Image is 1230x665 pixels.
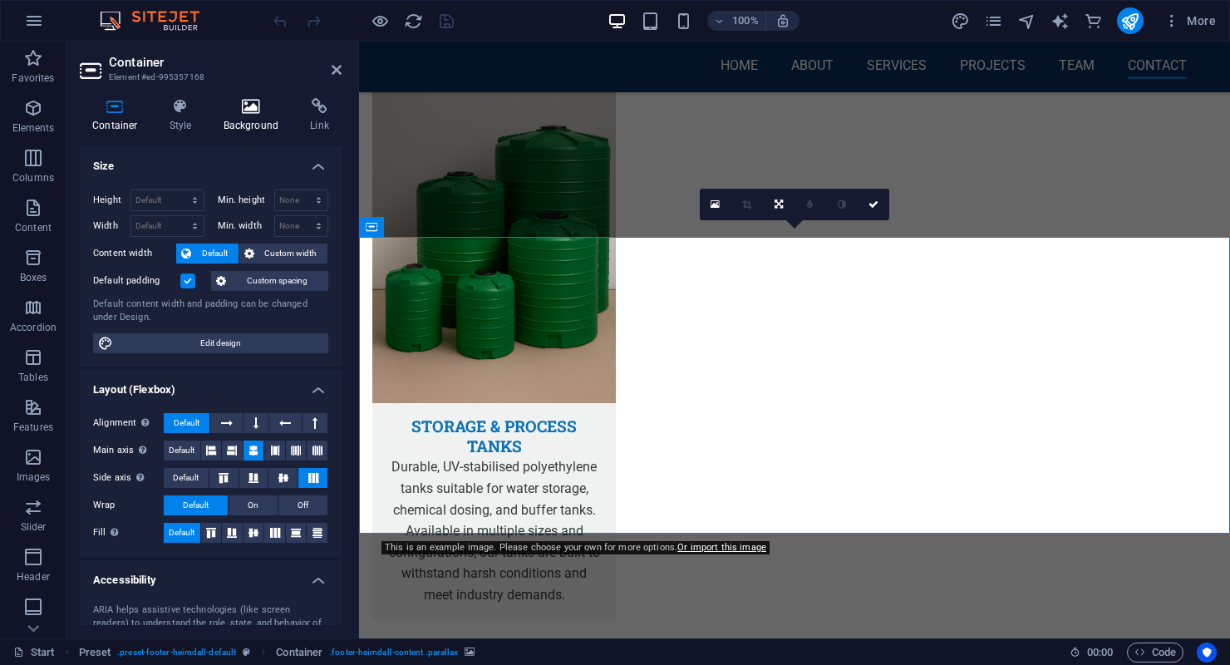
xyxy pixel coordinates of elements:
[13,421,53,434] p: Features
[164,523,200,543] button: Default
[109,70,308,85] h3: Element #ed-995357168
[1084,11,1104,31] button: commerce
[93,298,328,325] div: Default content width and padding can be changed under Design.
[93,523,164,543] label: Fill
[12,121,55,135] p: Elements
[93,195,130,204] label: Height
[157,98,211,133] h4: Style
[218,195,274,204] label: Min. height
[1117,7,1144,34] button: publish
[93,333,328,353] button: Edit design
[1050,11,1070,31] button: text_generator
[1070,643,1114,663] h6: Session time
[329,643,458,663] span: . footer-heimdall-content .parallax
[732,11,759,31] h6: 100%
[218,221,274,230] label: Min. width
[1120,12,1139,31] i: Publish
[984,12,1003,31] i: Pages (Ctrl+Alt+S)
[370,11,390,31] button: Click here to leave preview mode and continue editing
[80,370,342,400] h4: Layout (Flexbox)
[13,643,55,663] a: Click to cancel selection. Double-click to open Pages
[229,495,278,515] button: On
[404,12,423,31] i: Reload page
[775,13,790,28] i: On resize automatically adjust zoom level to fit chosen device.
[403,11,423,31] button: reload
[96,11,220,31] img: Editor Logo
[15,221,52,234] p: Content
[174,413,199,433] span: Default
[1164,12,1216,29] span: More
[93,603,328,645] div: ARIA helps assistive technologies (like screen readers) to understand the role, state, and behavi...
[858,189,889,220] a: Confirm ( Ctrl ⏎ )
[169,441,194,461] span: Default
[79,643,475,663] nav: breadcrumb
[795,189,826,220] a: Blur
[12,71,54,85] p: Favorites
[80,146,342,176] h4: Size
[93,413,164,433] label: Alignment
[17,570,50,584] p: Header
[763,189,795,220] a: Change orientation
[176,244,239,264] button: Default
[465,648,475,657] i: This element contains a background
[93,441,164,461] label: Main axis
[12,171,54,185] p: Columns
[1197,643,1217,663] button: Usercentrics
[248,495,258,515] span: On
[18,371,48,384] p: Tables
[80,560,342,590] h4: Accessibility
[196,244,234,264] span: Default
[700,189,731,220] a: Select files from the file manager, stock photos, or upload file(s)
[381,541,770,554] div: This is an example image. Please choose your own for more options.
[677,542,766,553] a: Or import this image
[1017,12,1036,31] i: Navigator
[10,321,57,334] p: Accordion
[239,244,328,264] button: Custom width
[243,648,250,657] i: This element is a customizable preset
[164,495,228,515] button: Default
[164,441,200,461] button: Default
[1017,11,1037,31] button: navigator
[183,495,209,515] span: Default
[169,523,194,543] span: Default
[259,244,323,264] span: Custom width
[93,468,164,488] label: Side axis
[21,520,47,534] p: Slider
[80,98,157,133] h4: Container
[211,271,328,291] button: Custom spacing
[278,495,327,515] button: Off
[164,468,209,488] button: Default
[79,643,111,663] span: Click to select. Double-click to edit
[1134,643,1176,663] span: Code
[173,468,199,488] span: Default
[164,413,209,433] button: Default
[93,221,130,230] label: Width
[951,12,970,31] i: Design (Ctrl+Alt+Y)
[1087,643,1113,663] span: 00 00
[117,643,236,663] span: . preset-footer-heimdall-default
[211,98,298,133] h4: Background
[109,55,342,70] h2: Container
[951,11,971,31] button: design
[20,271,47,284] p: Boxes
[826,189,858,220] a: Greyscale
[1157,7,1223,34] button: More
[93,495,164,515] label: Wrap
[1127,643,1183,663] button: Code
[731,189,763,220] a: Crop mode
[298,98,342,133] h4: Link
[1099,646,1101,658] span: :
[276,643,322,663] span: Click to select. Double-click to edit
[118,333,323,353] span: Edit design
[1050,12,1070,31] i: AI Writer
[1084,12,1103,31] i: Commerce
[231,271,323,291] span: Custom spacing
[17,470,51,484] p: Images
[93,244,176,264] label: Content width
[93,271,180,291] label: Default padding
[984,11,1004,31] button: pages
[707,11,766,31] button: 100%
[298,495,308,515] span: Off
